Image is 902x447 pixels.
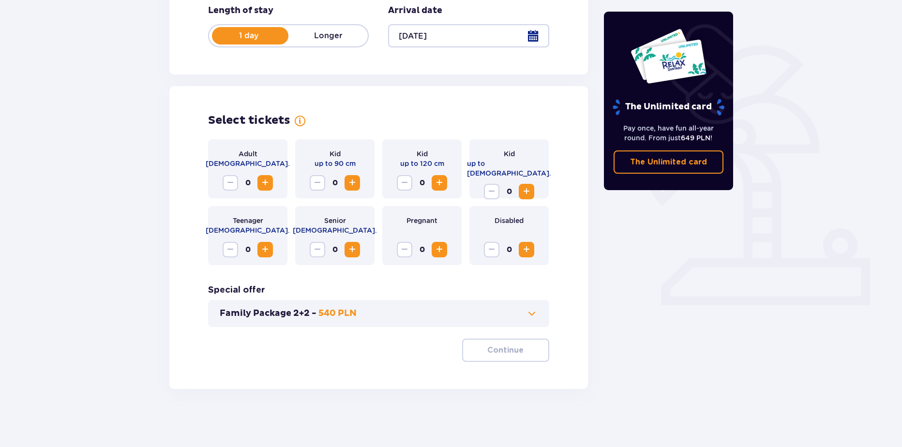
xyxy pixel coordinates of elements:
button: Decrease [223,175,238,191]
p: [DEMOGRAPHIC_DATA]. [206,225,290,235]
span: 649 PLN [681,134,710,142]
span: 0 [414,242,430,257]
p: Disabled [495,216,524,225]
p: Continue [487,345,524,356]
button: Decrease [310,242,325,257]
p: Family Package 2+2 - [220,308,316,319]
span: 0 [501,242,517,257]
p: [DEMOGRAPHIC_DATA]. [206,159,290,168]
a: The Unlimited card [614,150,724,174]
p: Longer [288,30,368,41]
button: Increase [257,175,273,191]
button: Decrease [397,242,412,257]
p: Length of stay [208,5,273,16]
p: up to 120 cm [400,159,444,168]
p: Arrival date [388,5,442,16]
button: Increase [257,242,273,257]
button: Decrease [484,184,499,199]
span: 0 [240,242,256,257]
button: Decrease [223,242,238,257]
p: Special offer [208,284,265,296]
p: Pregnant [406,216,437,225]
button: Increase [345,175,360,191]
button: Family Package 2+2 -540 PLN [220,308,538,319]
p: The Unlimited card [612,99,725,116]
p: Adult [239,149,257,159]
span: 0 [501,184,517,199]
p: Senior [324,216,346,225]
span: 0 [327,242,343,257]
p: Kid [504,149,515,159]
p: up to [DEMOGRAPHIC_DATA]. [467,159,551,178]
button: Increase [519,242,534,257]
p: Pay once, have fun all-year round. From just ! [614,123,724,143]
span: 0 [240,175,256,191]
p: Teenager [233,216,263,225]
p: up to 90 cm [315,159,356,168]
button: Increase [432,175,447,191]
p: Kid [417,149,428,159]
p: 540 PLN [318,308,357,319]
button: Continue [462,339,549,362]
span: 0 [414,175,430,191]
span: 0 [327,175,343,191]
p: The Unlimited card [630,157,707,167]
button: Increase [519,184,534,199]
button: Decrease [397,175,412,191]
button: Increase [432,242,447,257]
p: [DEMOGRAPHIC_DATA]. [293,225,377,235]
button: Increase [345,242,360,257]
p: Select tickets [208,113,290,128]
p: Kid [330,149,341,159]
p: 1 day [209,30,288,41]
button: Decrease [310,175,325,191]
button: Decrease [484,242,499,257]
